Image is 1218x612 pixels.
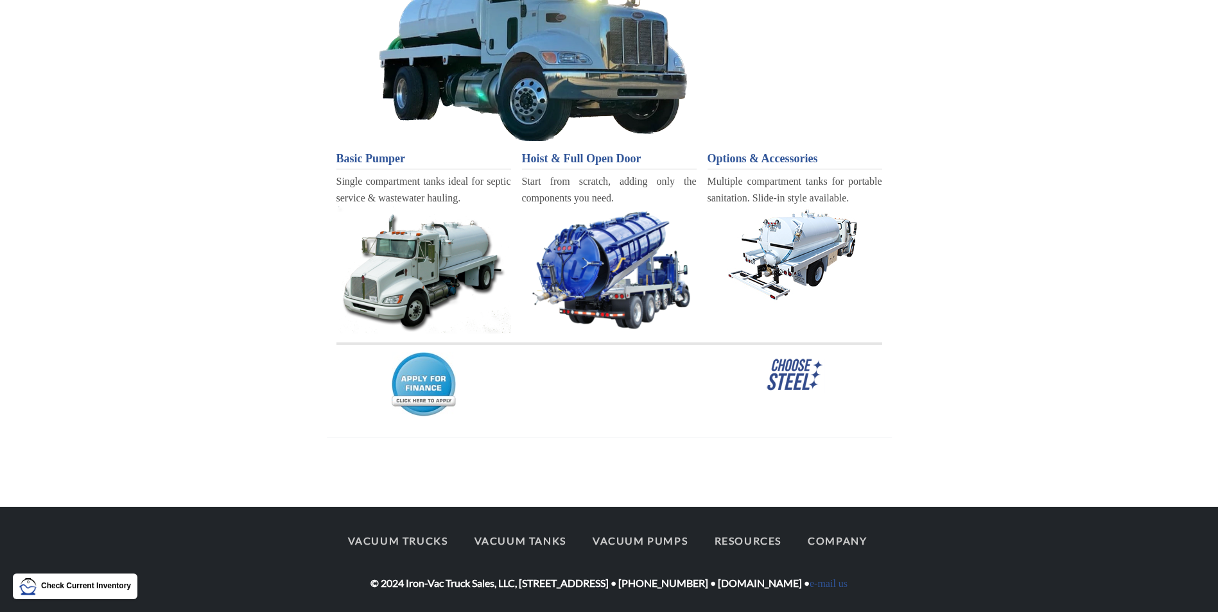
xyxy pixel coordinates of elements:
a: Vacuum Tanks [463,527,578,554]
a: PT - Portable Sanitation [708,207,882,303]
a: Choose Steel [708,356,882,393]
a: Financing [336,352,511,416]
img: LMT Icon [19,577,37,595]
a: ST - Septic Service [336,207,511,334]
a: Company [796,527,878,554]
img: Stacks Image 111546 [522,207,697,331]
a: Options & Accessories [708,149,882,168]
div: Multiple compartment tanks for portable sanitation. Slide-in style available. [708,173,882,206]
div: © 2024 Iron-Vac Truck Sales, LLC, [STREET_ADDRESS] • [PHONE_NUMBER] • [DOMAIN_NAME] • [327,527,892,591]
a: Basic Pumper [336,149,511,168]
span: Basic Pumper [336,152,406,165]
div: Single compartment tanks ideal for septic service & wastewater hauling. [336,173,511,206]
div: Start from scratch, adding only the components you need. [522,173,697,206]
span: Hoist & Full Open Door [522,152,641,165]
a: Resources [702,527,793,554]
img: Stacks Image 9317 [336,207,511,334]
p: Check Current Inventory [41,580,131,592]
a: ST - Septic Service [522,207,697,331]
a: Vacuum Trucks [336,527,460,554]
a: Vacuum Pumps [581,527,699,554]
span: Options & Accessories [708,152,818,165]
img: Stacks Image 9319 [711,207,878,303]
a: Hoist & Full Open Door [522,149,697,168]
img: Stacks Image p111540_n6 [765,356,825,393]
a: e-mail us [810,578,848,589]
img: Stacks Image 12027 [336,343,882,345]
img: Stacks Image p111540_n3 [392,352,456,416]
